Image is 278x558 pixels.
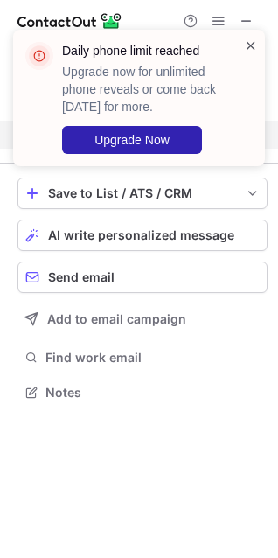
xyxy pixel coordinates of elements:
button: Find work email [17,345,268,370]
header: Daily phone limit reached [62,42,223,59]
span: Send email [48,270,115,284]
button: Add to email campaign [17,303,268,335]
span: Find work email [45,350,261,366]
span: AI write personalized message [48,228,234,242]
button: Notes [17,380,268,405]
button: Upgrade Now [62,126,202,154]
button: AI write personalized message [17,220,268,251]
p: Upgrade now for unlimited phone reveals or come back [DATE] for more. [62,63,223,115]
button: Send email [17,262,268,293]
span: Notes [45,385,261,401]
img: error [25,42,53,70]
span: Upgrade Now [94,133,170,147]
span: Add to email campaign [47,312,186,326]
img: ContactOut v5.3.10 [17,10,122,31]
